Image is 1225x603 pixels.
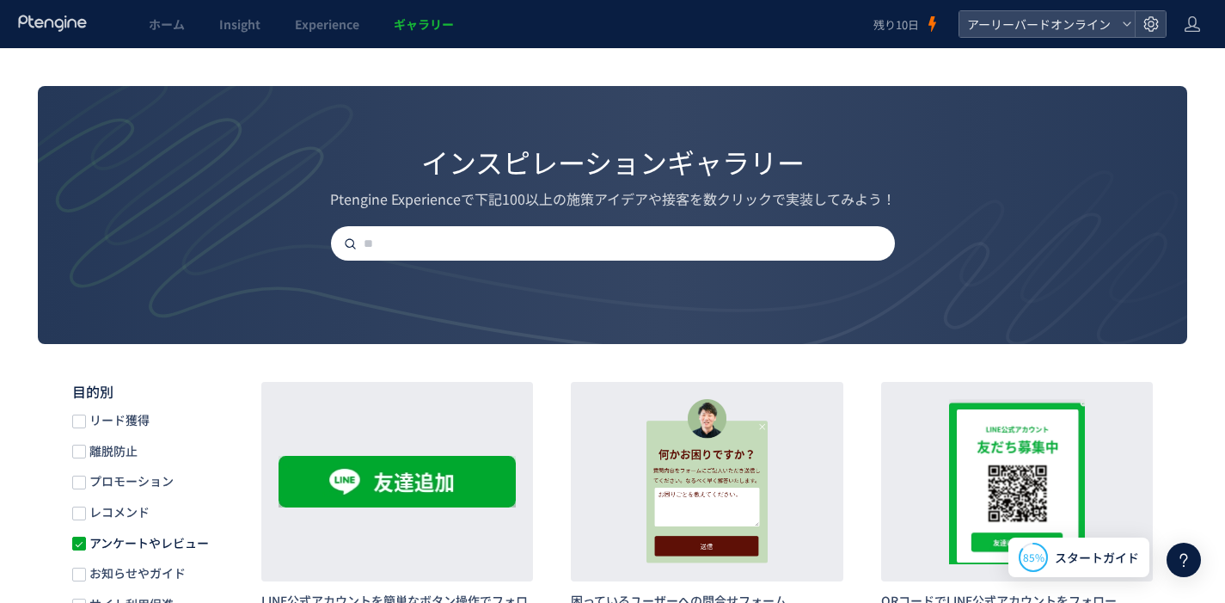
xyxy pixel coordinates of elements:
span: Insight [219,15,260,33]
span: 残り10日 [873,16,919,33]
div: Ptengine Experienceで下記100以上の施策アイデアや接客を数クリックで実装してみよう！ [68,189,1157,209]
span: Experience [295,15,359,33]
span: スタートガイド [1055,549,1139,567]
div: インスピレーションギャラリー [68,143,1157,182]
span: アンケートやレビュー [86,535,209,551]
span: プロモーション [86,473,174,489]
span: 離脱防止 [86,443,138,459]
span: リード獲得 [86,412,150,428]
span: レコメンド [86,504,150,520]
h5: 目的別 [72,382,227,402]
span: ギャラリー [394,15,454,33]
span: お知らせやガイド [86,565,186,581]
span: アーリーバードオンライン [962,11,1115,37]
span: ホーム [149,15,185,33]
span: 85% [1023,550,1044,564]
